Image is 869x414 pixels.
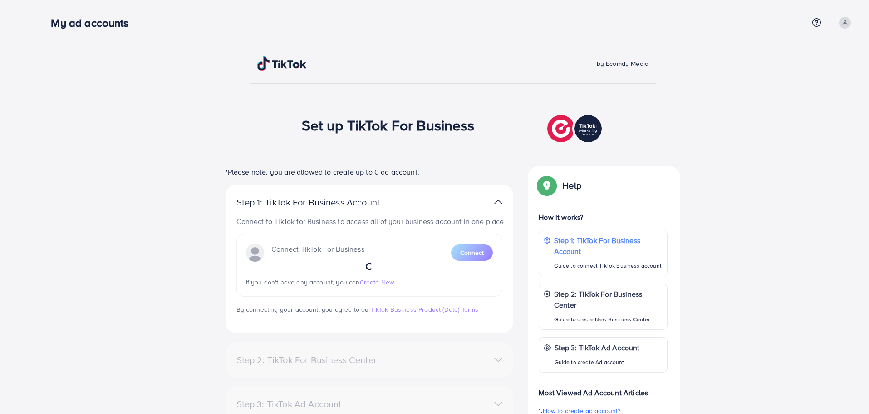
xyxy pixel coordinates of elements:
p: Step 1: TikTok For Business Account [554,235,663,257]
p: Guide to create Ad account [555,357,640,368]
span: by Ecomdy Media [597,59,648,68]
p: Guide to create New Business Center [554,314,663,325]
p: Step 3: TikTok Ad Account [555,342,640,353]
img: TikTok partner [547,113,604,145]
p: Step 1: TikTok For Business Account [236,197,409,208]
p: Step 2: TikTok For Business Center [554,289,663,310]
img: Popup guide [539,177,555,194]
h3: My ad accounts [51,16,136,30]
img: TikTok partner [494,195,502,209]
h1: Set up TikTok For Business [302,116,475,134]
img: TikTok [257,56,307,71]
p: Guide to connect TikTok Business account [554,260,663,271]
p: Help [562,180,581,191]
p: Most Viewed Ad Account Articles [539,380,668,398]
p: *Please note, you are allowed to create up to 0 ad account. [226,166,513,177]
p: How it works? [539,212,668,223]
